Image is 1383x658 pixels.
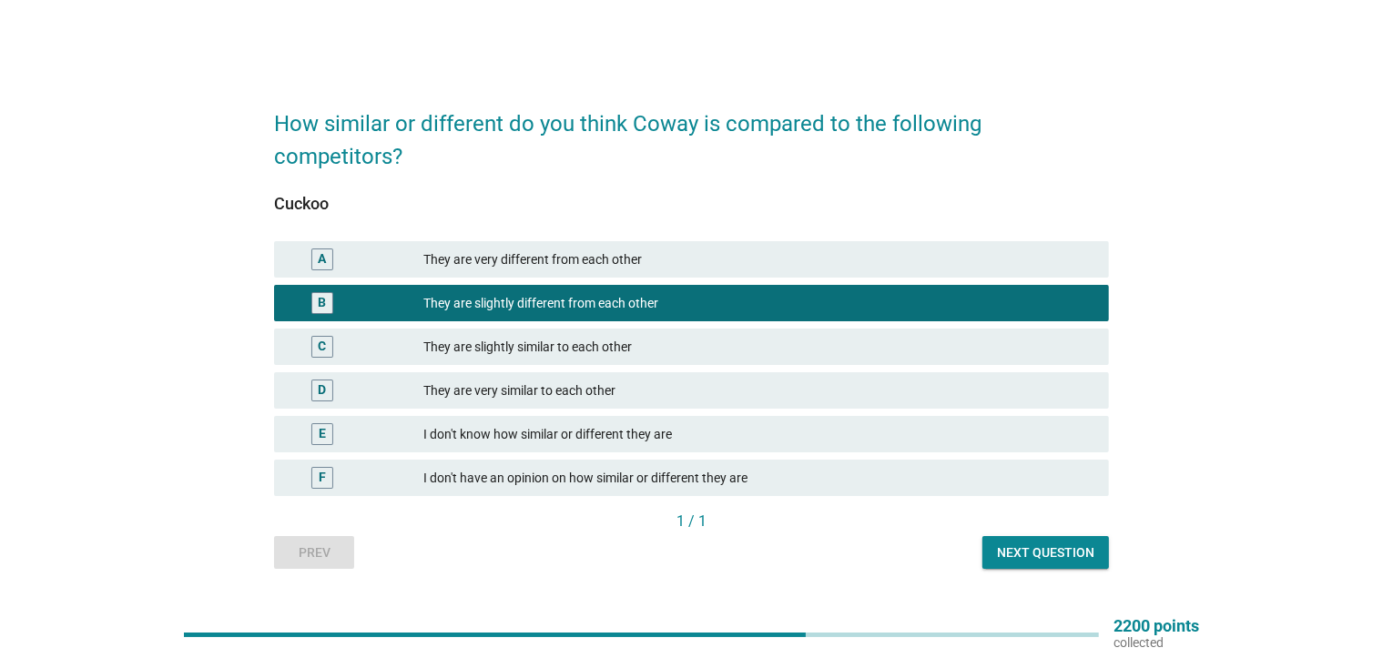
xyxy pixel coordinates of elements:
div: D [319,381,327,400]
div: They are very similar to each other [423,380,1094,401]
div: B [319,294,327,313]
div: 1 / 1 [274,511,1109,532]
div: I don't have an opinion on how similar or different they are [423,467,1094,489]
div: F [319,469,326,488]
div: Next question [997,543,1094,562]
div: Cuckoo [274,191,1109,216]
div: They are slightly different from each other [423,292,1094,314]
p: 2200 points [1114,618,1199,634]
div: A [319,250,327,269]
p: collected [1114,634,1199,651]
button: Next question [982,536,1109,569]
div: E [319,425,326,444]
div: They are very different from each other [423,248,1094,270]
div: They are slightly similar to each other [423,336,1094,358]
div: I don't know how similar or different they are [423,423,1094,445]
div: C [319,338,327,357]
h2: How similar or different do you think Coway is compared to the following competitors? [274,89,1109,173]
